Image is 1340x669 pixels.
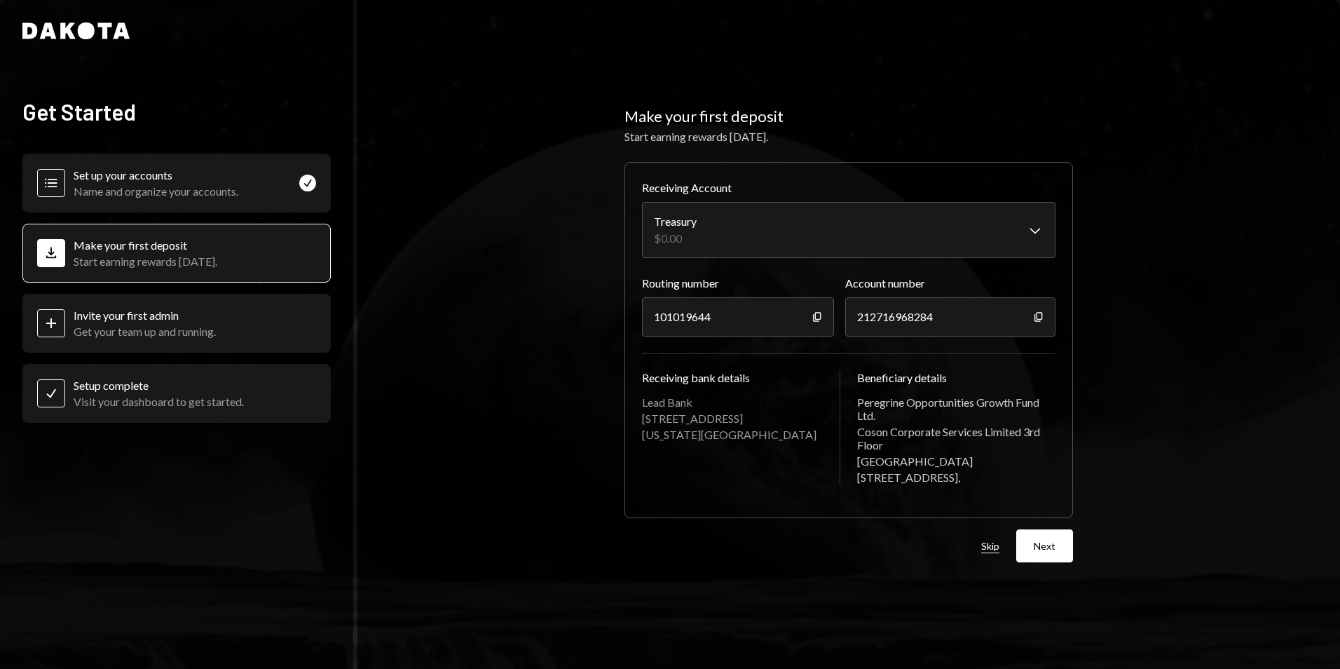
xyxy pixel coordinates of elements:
div: Start earning rewards [DATE]. [74,255,217,268]
div: Name and organize your accounts. [74,184,238,198]
div: 101019644 [642,297,834,337]
h2: Get Started [22,97,331,126]
label: Account number [845,275,1056,292]
div: Peregrine Opportunities Growth Fund Ltd. [857,396,1056,422]
div: [STREET_ADDRESS] [642,412,841,425]
h2: Make your first deposit [624,107,1073,126]
div: Receiving bank details [642,371,841,384]
label: Routing number [642,275,834,292]
label: Receiving Account [642,180,1055,196]
div: Set up your accounts [74,168,238,182]
div: [US_STATE][GEOGRAPHIC_DATA] [642,428,841,441]
button: Next [1016,529,1073,562]
button: Receiving Account [642,202,1055,258]
div: Setup complete [74,379,244,392]
button: Skip [981,540,999,553]
div: 212716968284 [845,297,1056,337]
div: Invite your first admin [74,309,216,322]
div: Visit your dashboard to get started. [74,395,244,408]
div: Start earning rewards [DATE]. [624,128,1073,145]
div: [STREET_ADDRESS], [857,471,1056,484]
div: Beneficiary details [857,371,1056,384]
div: Lead Bank [642,396,841,409]
div: Make your first deposit [74,238,217,252]
div: [GEOGRAPHIC_DATA] [857,454,1056,468]
div: Get your team up and running. [74,325,216,338]
div: Coson Corporate Services Limited 3rd Floor [857,425,1056,452]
